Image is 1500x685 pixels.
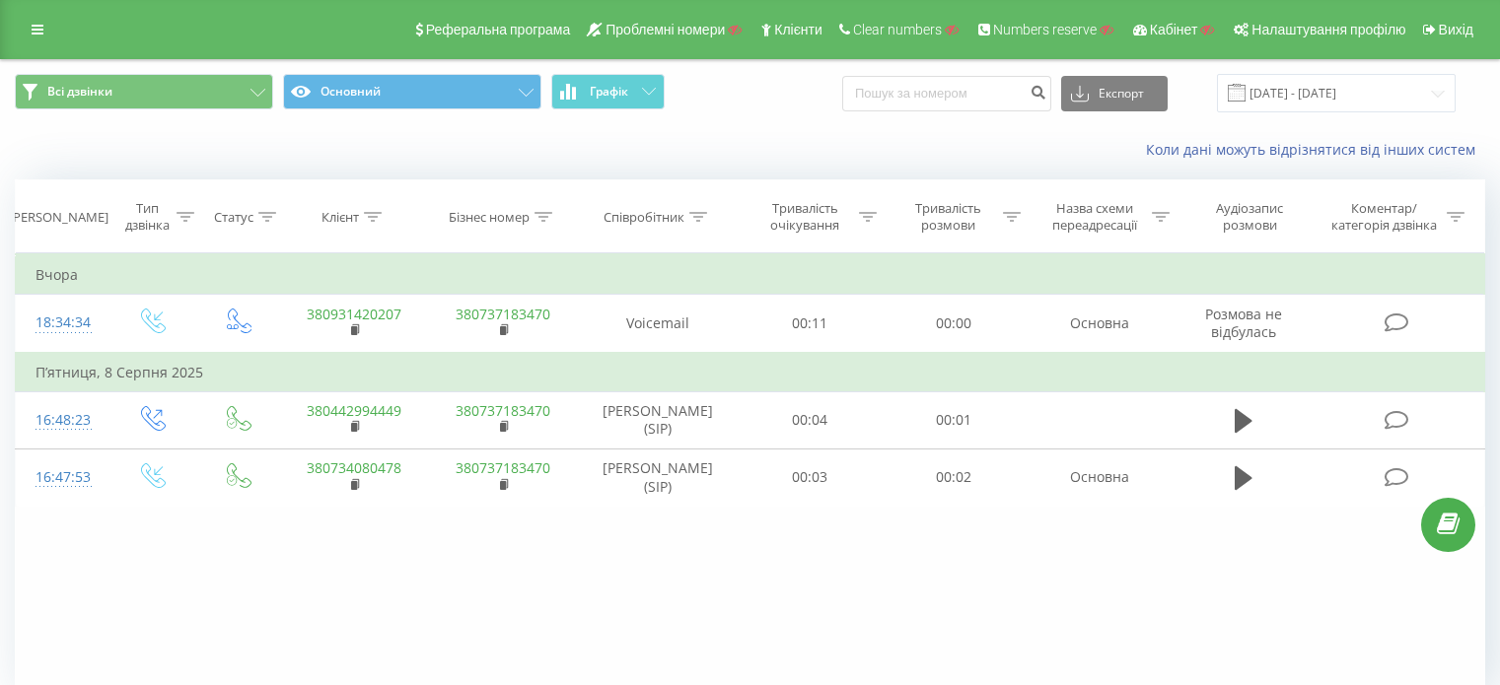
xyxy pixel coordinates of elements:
[578,391,739,448] td: [PERSON_NAME] (SIP)
[1146,140,1485,159] a: Коли дані можуть відрізнятися вiд інших систем
[456,305,550,323] a: 380737183470
[590,85,628,99] span: Графік
[1439,22,1473,37] span: Вихід
[283,74,541,109] button: Основний
[9,209,108,226] div: [PERSON_NAME]
[578,448,739,506] td: [PERSON_NAME] (SIP)
[882,448,1025,506] td: 00:02
[1025,295,1174,353] td: Основна
[739,295,882,353] td: 00:11
[604,209,684,226] div: Співробітник
[774,22,822,37] span: Клієнти
[456,401,550,420] a: 380737183470
[36,401,88,440] div: 16:48:23
[214,209,253,226] div: Статус
[853,22,942,37] span: Clear numbers
[739,391,882,448] td: 00:04
[36,458,88,497] div: 16:47:53
[1205,305,1282,341] span: Розмова не відбулась
[993,22,1097,37] span: Numbers reserve
[606,22,725,37] span: Проблемні номери
[1192,200,1308,234] div: Аудіозапис розмови
[15,74,273,109] button: Всі дзвінки
[551,74,665,109] button: Графік
[16,255,1485,295] td: Вчора
[882,295,1025,353] td: 00:00
[47,84,112,100] span: Всі дзвінки
[899,200,998,234] div: Тривалість розмови
[321,209,359,226] div: Клієнт
[36,304,88,342] div: 18:34:34
[1025,448,1174,506] td: Основна
[449,209,530,226] div: Бізнес номер
[1251,22,1405,37] span: Налаштування профілю
[1150,22,1198,37] span: Кабінет
[307,401,401,420] a: 380442994449
[1061,76,1168,111] button: Експорт
[426,22,571,37] span: Реферальна програма
[124,200,171,234] div: Тип дзвінка
[739,448,882,506] td: 00:03
[1326,200,1442,234] div: Коментар/категорія дзвінка
[16,353,1485,392] td: П’ятниця, 8 Серпня 2025
[882,391,1025,448] td: 00:01
[456,458,550,477] a: 380737183470
[756,200,855,234] div: Тривалість очікування
[578,295,739,353] td: Voicemail
[307,458,401,477] a: 380734080478
[842,76,1051,111] input: Пошук за номером
[1043,200,1147,234] div: Назва схеми переадресації
[307,305,401,323] a: 380931420207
